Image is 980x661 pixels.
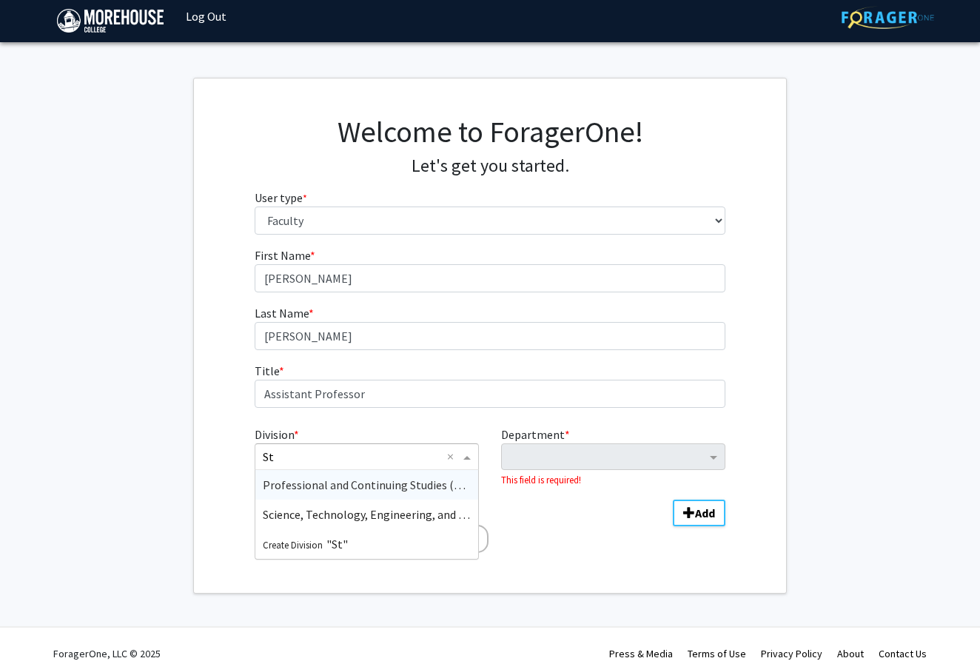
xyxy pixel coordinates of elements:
span: Last Name [255,306,309,321]
span: Title [255,363,279,378]
span: "St" [263,537,348,551]
button: Add Division/Department [673,500,725,526]
span: Science, Technology, Engineering, and Mathematics (STEM) [263,507,565,522]
a: Press & Media [609,647,673,660]
a: Terms of Use [688,647,746,660]
span: Create Division [263,539,326,551]
ng-dropdown-panel: Options list [255,469,479,560]
h1: Welcome to ForagerOne! [255,114,726,150]
div: Division [244,426,490,488]
b: Add [695,506,715,520]
ng-select: Department [501,443,725,470]
span: First Name [255,248,310,263]
img: ForagerOne Logo [842,6,934,29]
label: User type [255,189,307,207]
span: Clear all [447,448,460,466]
ng-select: Division [255,443,479,470]
a: Contact Us [879,647,927,660]
h4: Let's get you started. [255,155,726,177]
img: Morehouse College Logo [57,9,164,33]
iframe: Chat [11,594,63,650]
small: This field is required! [501,474,581,486]
div: Department [490,426,736,488]
a: About [837,647,864,660]
span: Professional and Continuing Studies (PCS) [263,477,477,492]
a: Privacy Policy [761,647,822,660]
